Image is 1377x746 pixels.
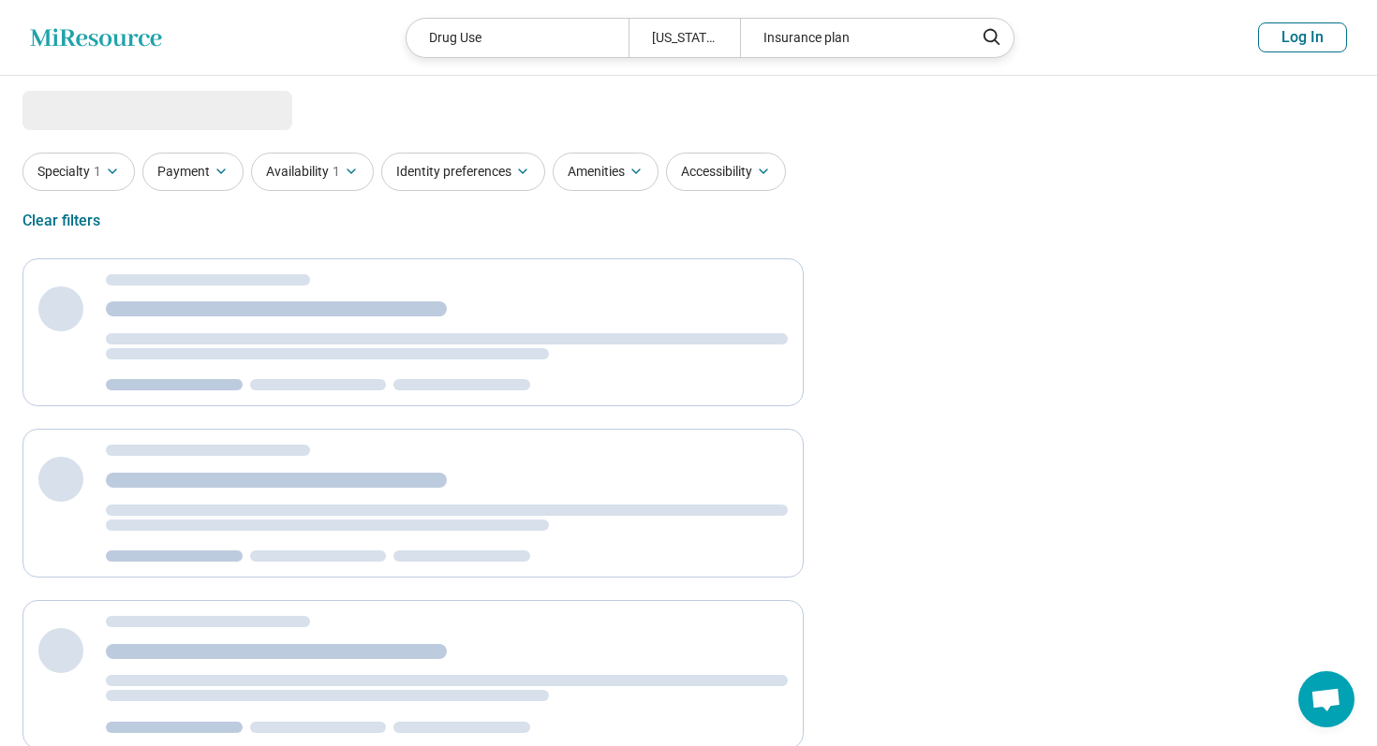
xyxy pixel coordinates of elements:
[22,91,180,128] span: Loading...
[629,19,740,57] div: [US_STATE]
[666,153,786,191] button: Accessibility
[1298,671,1355,727] div: Open chat
[1258,22,1347,52] button: Log In
[407,19,629,57] div: Drug Use
[22,153,135,191] button: Specialty1
[381,153,545,191] button: Identity preferences
[553,153,659,191] button: Amenities
[333,162,340,182] span: 1
[22,198,100,243] div: Clear filters
[740,19,962,57] div: Insurance plan
[251,153,374,191] button: Availability1
[142,153,244,191] button: Payment
[94,162,101,182] span: 1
